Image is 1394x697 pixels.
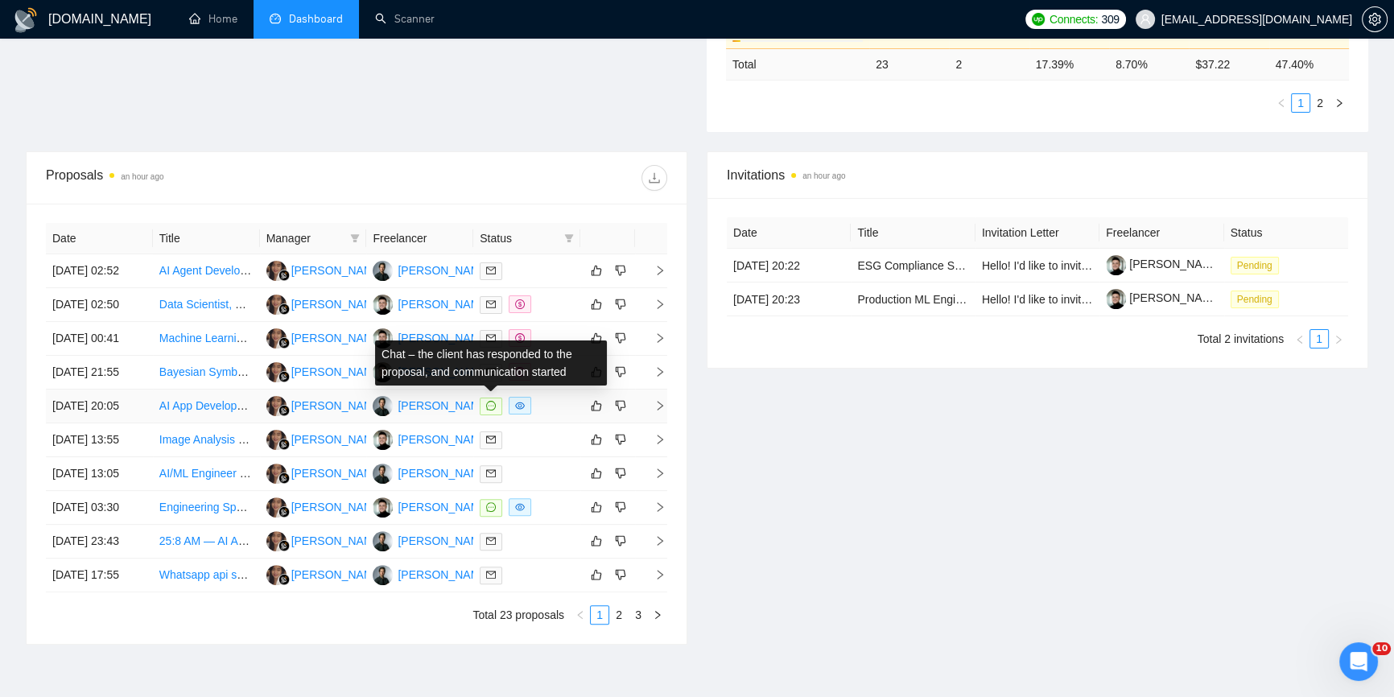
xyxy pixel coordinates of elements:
[278,540,290,551] img: gigradar-bm.png
[266,464,287,484] img: DS
[727,165,1348,185] span: Invitations
[278,303,290,315] img: gigradar-bm.png
[611,328,630,348] button: dislike
[46,288,153,322] td: [DATE] 02:50
[266,398,384,411] a: DS[PERSON_NAME]
[587,565,606,584] button: like
[1099,217,1223,249] th: Freelancer
[291,262,384,279] div: [PERSON_NAME]
[1224,217,1348,249] th: Status
[641,299,666,310] span: right
[260,223,367,254] th: Manager
[46,165,357,191] div: Proposals
[591,264,602,277] span: like
[291,295,384,313] div: [PERSON_NAME]
[851,217,975,249] th: Title
[611,362,630,381] button: dislike
[1269,48,1349,80] td: 47.40 %
[1231,291,1279,308] span: Pending
[159,365,502,378] a: Bayesian Symbolic Regression Expert Needed for Equation Creation
[398,295,490,313] div: [PERSON_NAME]
[629,605,648,625] li: 3
[1032,13,1045,26] img: upwork-logo.png
[398,532,490,550] div: [PERSON_NAME]
[641,569,666,580] span: right
[266,263,384,276] a: DS[PERSON_NAME]
[575,610,585,620] span: left
[373,534,490,546] a: VB[PERSON_NAME]
[46,356,153,390] td: [DATE] 21:55
[653,610,662,620] span: right
[398,566,490,584] div: [PERSON_NAME]
[291,532,384,550] div: [PERSON_NAME]
[350,233,360,243] span: filter
[1290,329,1309,348] button: left
[373,398,490,411] a: VB[PERSON_NAME]
[159,501,530,513] a: Engineering Specialist to help with Machine Learning in engineering topics
[46,559,153,592] td: [DATE] 17:55
[591,433,602,446] span: like
[159,332,398,344] a: Machine Learning Using AI Studio (RapidMiner)
[727,249,851,283] td: [DATE] 20:22
[270,13,281,24] span: dashboard
[1231,292,1285,305] a: Pending
[615,264,626,277] span: dislike
[266,534,384,546] a: DS[PERSON_NAME]
[266,500,384,513] a: DS[PERSON_NAME]
[46,223,153,254] th: Date
[641,332,666,344] span: right
[278,506,290,518] img: gigradar-bm.png
[278,337,290,348] img: gigradar-bm.png
[587,531,606,551] button: like
[1231,258,1285,271] a: Pending
[189,12,237,26] a: homeHome
[366,223,473,254] th: Freelancer
[153,288,260,322] td: Data Scientist, Statistics, and KPI Expert
[266,396,287,416] img: DS
[615,433,626,446] span: dislike
[278,574,290,585] img: gigradar-bm.png
[1329,329,1348,348] li: Next Page
[1311,94,1329,112] a: 2
[1029,48,1109,80] td: 17.39 %
[153,356,260,390] td: Bayesian Symbolic Regression Expert Needed for Equation Creation
[587,430,606,449] button: like
[857,259,1229,272] a: ESG Compliance Software Decision-Maker Research Study – Paid Survey
[486,266,496,275] span: mail
[1339,642,1378,681] iframe: Intercom live chat
[486,536,496,546] span: mail
[642,171,666,184] span: download
[615,501,626,513] span: dislike
[398,397,490,414] div: [PERSON_NAME]
[373,466,490,479] a: VB[PERSON_NAME]
[153,254,260,288] td: AI Agent Development with Azure and Open AI
[1050,10,1098,28] span: Connects:
[486,401,496,410] span: message
[1330,93,1349,113] button: right
[159,433,381,446] a: Image Analysis Specialist Utilizing Gemini AI
[266,432,384,445] a: DS[PERSON_NAME]
[373,567,490,580] a: VB[PERSON_NAME]
[609,605,629,625] li: 2
[641,165,667,191] button: download
[726,48,869,80] td: Total
[515,401,525,410] span: eye
[153,559,260,592] td: Whatsapp api scenario in make or n8n
[153,457,260,491] td: AI/ML Engineer for Advanced Chatbots (RAG, NLP, Multi-Agent Systems)
[472,605,564,625] li: Total 23 proposals
[291,329,384,347] div: [PERSON_NAME]
[291,498,384,516] div: [PERSON_NAME]
[587,396,606,415] button: like
[46,491,153,525] td: [DATE] 03:30
[1272,93,1291,113] button: left
[1272,93,1291,113] li: Previous Page
[278,405,290,416] img: gigradar-bm.png
[949,48,1029,80] td: 2
[587,261,606,280] button: like
[611,565,630,584] button: dislike
[591,568,602,581] span: like
[1106,289,1126,309] img: c1h3_ABWfiZ8vSSYqO92aZhenu0wkEgYXoMpnFHMNc9Tj5AhixlC0nlfvG6Vgja2xj
[159,298,362,311] a: Data Scientist, Statistics, and KPI Expert
[1101,10,1119,28] span: 309
[591,467,602,480] span: like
